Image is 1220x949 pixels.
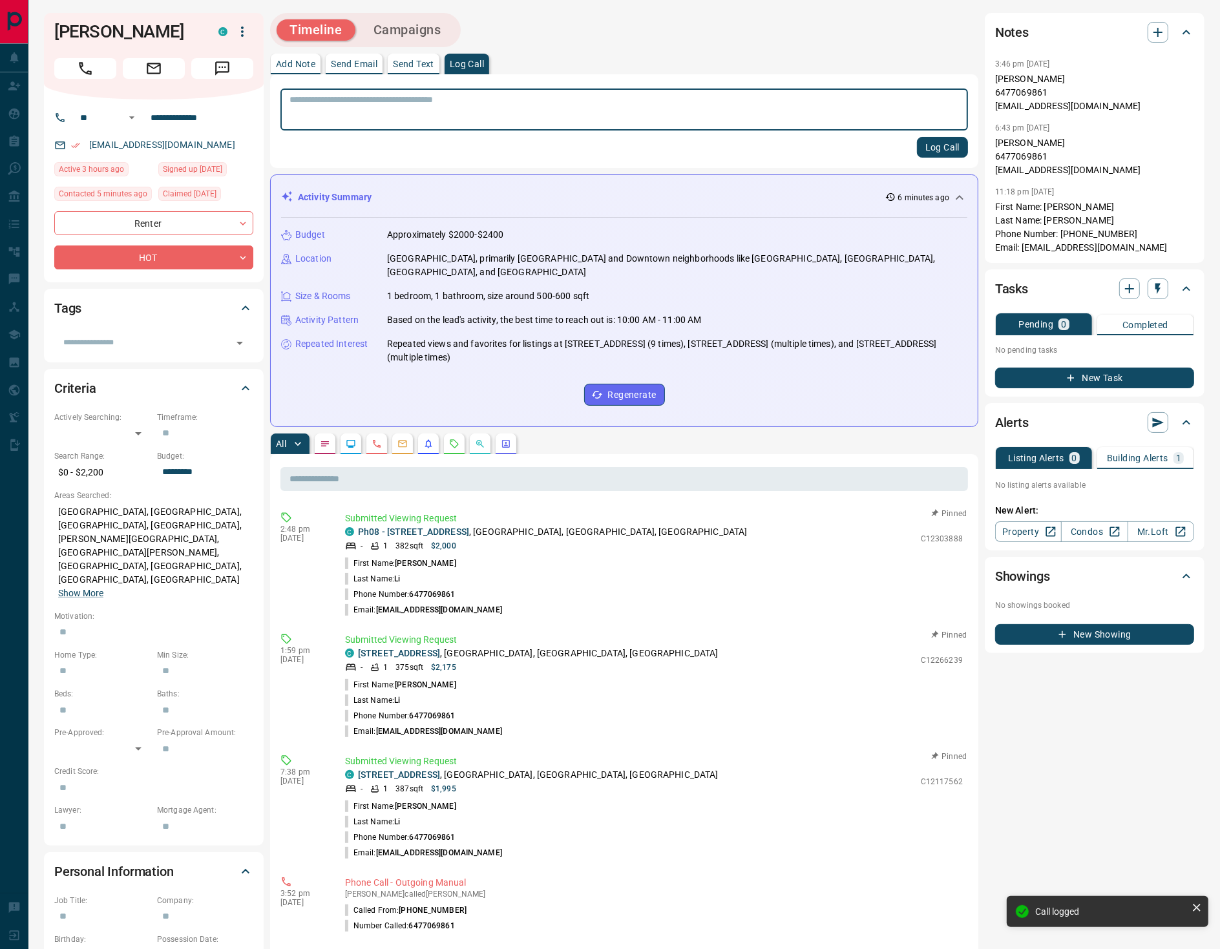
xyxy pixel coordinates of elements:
p: Send Text [393,59,434,68]
p: Last Name: [345,816,400,828]
p: First Name: [345,800,456,812]
p: Email: [345,725,502,737]
span: [EMAIL_ADDRESS][DOMAIN_NAME] [376,848,502,857]
button: Pinned [931,629,968,641]
h2: Criteria [54,378,96,399]
a: Mr.Loft [1128,521,1194,542]
span: 6477069861 [409,921,455,930]
svg: Lead Browsing Activity [346,439,356,449]
p: Lawyer: [54,804,151,816]
span: Email [123,58,185,79]
div: Notes [995,17,1194,48]
h2: Alerts [995,412,1029,433]
p: $2,000 [431,540,456,552]
div: Mon Feb 12 2018 [158,187,253,205]
p: 3:52 pm [280,889,326,898]
h2: Tags [54,298,81,318]
div: Tasks [995,273,1194,304]
p: [PERSON_NAME] 6477069861 [EMAIL_ADDRESS][DOMAIN_NAME] [995,72,1194,113]
p: Number Called: [345,920,455,932]
p: No showings booked [995,600,1194,611]
p: Submitted Viewing Request [345,755,963,768]
p: [DATE] [280,655,326,664]
p: Search Range: [54,450,151,462]
p: [PERSON_NAME] called [PERSON_NAME] [345,890,963,899]
p: - [361,662,363,673]
span: Li [394,696,400,705]
span: [PERSON_NAME] [395,802,456,811]
p: Email: [345,604,502,616]
p: $1,995 [431,783,456,795]
span: [PHONE_NUMBER] [399,906,467,915]
p: Phone Number: [345,710,456,722]
p: Submitted Viewing Request [345,633,963,647]
a: [STREET_ADDRESS] [358,648,440,658]
p: Phone Number: [345,831,456,843]
p: Phone Number: [345,589,456,600]
div: Activity Summary6 minutes ago [281,185,967,209]
p: All [276,439,286,448]
a: [STREET_ADDRESS] [358,769,440,780]
div: Alerts [995,407,1194,438]
p: Pending [1018,320,1053,329]
div: Mon Dec 19 2016 [158,162,253,180]
p: Last Name: [345,573,400,585]
div: condos.ca [218,27,227,36]
button: Open [124,110,140,125]
p: Beds: [54,688,151,700]
span: Claimed [DATE] [163,187,216,200]
p: [GEOGRAPHIC_DATA], [GEOGRAPHIC_DATA], [GEOGRAPHIC_DATA], [GEOGRAPHIC_DATA], [PERSON_NAME][GEOGRAP... [54,501,253,604]
p: Birthday: [54,933,151,945]
span: Call [54,58,116,79]
p: Motivation: [54,610,253,622]
p: $2,175 [431,662,456,673]
svg: Notes [320,439,330,449]
p: 0 [1061,320,1066,329]
p: C12266239 [921,654,963,666]
h2: Tasks [995,278,1028,299]
p: No pending tasks [995,340,1194,360]
p: New Alert: [995,504,1194,517]
p: Activity Pattern [295,313,359,327]
p: Activity Summary [298,191,372,204]
p: First Name: [345,558,456,569]
p: Last Name: [345,694,400,706]
p: Timeframe: [157,412,253,423]
p: Credit Score: [54,766,253,777]
p: 1 [383,540,388,552]
p: Actively Searching: [54,412,151,423]
p: 1 [1176,454,1181,463]
span: 6477069861 [409,833,455,842]
p: No listing alerts available [995,479,1194,491]
span: Li [394,574,400,583]
p: Company: [157,895,253,906]
p: Pre-Approval Amount: [157,727,253,738]
p: Min Size: [157,649,253,661]
p: [PERSON_NAME] 6477069861 [EMAIL_ADDRESS][DOMAIN_NAME] [995,136,1194,177]
h2: Notes [995,22,1029,43]
a: Property [995,521,1062,542]
a: Condos [1061,521,1128,542]
span: [PERSON_NAME] [395,559,456,568]
p: First Name: [345,679,456,691]
span: Li [394,817,400,826]
p: , [GEOGRAPHIC_DATA], [GEOGRAPHIC_DATA], [GEOGRAPHIC_DATA] [358,768,719,782]
button: Timeline [277,19,355,41]
p: First Name: [PERSON_NAME] Last Name: [PERSON_NAME] Phone Number: [PHONE_NUMBER] Email: [EMAIL_ADD... [995,200,1194,255]
p: Called From: [345,904,467,916]
button: Campaigns [361,19,454,41]
p: C12303888 [921,533,963,545]
p: Phone Call - Outgoing Manual [345,876,963,890]
span: 6477069861 [409,711,455,720]
p: 0 [1072,454,1077,463]
div: Tags [54,293,253,324]
p: Email: [345,847,502,859]
p: 1 [383,783,388,795]
p: 387 sqft [395,783,423,795]
p: 1 [383,662,388,673]
p: Submitted Viewing Request [345,512,963,525]
p: Mortgage Agent: [157,804,253,816]
p: $0 - $2,200 [54,462,151,483]
p: 7:38 pm [280,767,326,777]
span: [EMAIL_ADDRESS][DOMAIN_NAME] [376,727,502,736]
